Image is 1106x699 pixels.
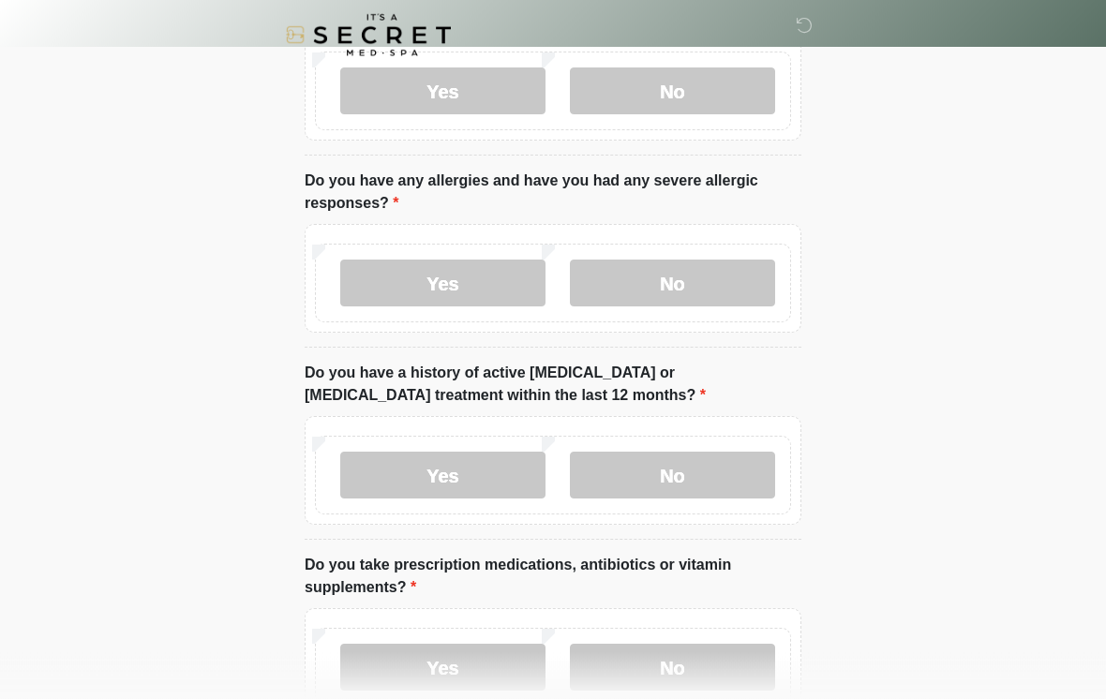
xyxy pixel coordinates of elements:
[286,14,451,56] img: It's A Secret Med Spa Logo
[305,171,801,216] label: Do you have any allergies and have you had any severe allergic responses?
[570,645,775,692] label: No
[340,260,546,307] label: Yes
[340,645,546,692] label: Yes
[305,363,801,408] label: Do you have a history of active [MEDICAL_DATA] or [MEDICAL_DATA] treatment within the last 12 mon...
[340,68,546,115] label: Yes
[570,260,775,307] label: No
[570,453,775,499] label: No
[340,453,546,499] label: Yes
[570,68,775,115] label: No
[305,555,801,600] label: Do you take prescription medications, antibiotics or vitamin supplements?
